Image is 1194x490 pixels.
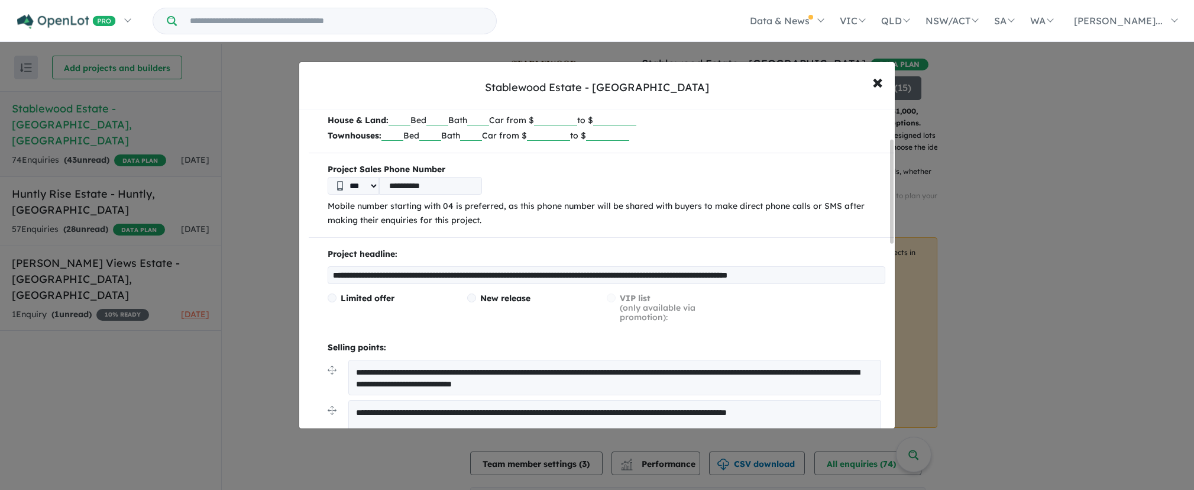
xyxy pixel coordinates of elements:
[328,247,886,262] p: Project headline:
[179,8,494,34] input: Try estate name, suburb, builder or developer
[17,14,116,29] img: Openlot PRO Logo White
[872,69,883,94] span: ×
[485,80,709,95] div: Stablewood Estate - [GEOGRAPHIC_DATA]
[337,181,343,191] img: Phone icon
[328,130,381,141] b: Townhouses:
[328,341,886,355] p: Selling points:
[1074,15,1163,27] span: [PERSON_NAME]...
[328,406,336,415] img: drag.svg
[328,163,886,177] b: Project Sales Phone Number
[341,293,394,304] span: Limited offer
[328,199,886,228] p: Mobile number starting with 04 is preferred, as this phone number will be shared with buyers to m...
[328,128,886,143] p: Bed Bath Car from $ to $
[480,293,530,304] span: New release
[328,112,886,128] p: Bed Bath Car from $ to $
[328,366,336,375] img: drag.svg
[328,115,389,125] b: House & Land:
